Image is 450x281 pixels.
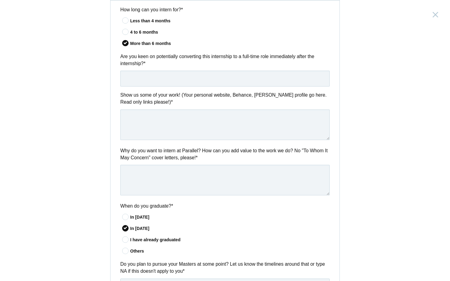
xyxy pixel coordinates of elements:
[120,91,330,106] label: Show us some of your work! (Your personal website, Behance, [PERSON_NAME] profile go here. Read o...
[120,147,330,161] label: Why do you want to intern at Parallel? How can you add value to the work we do? No "To Whom It Ma...
[130,40,330,47] div: More than 6 months
[120,6,330,13] label: How long can you intern for?
[130,29,330,35] div: 4 to 6 months
[130,214,330,220] div: In [DATE]
[130,18,330,24] div: Less than 4 months
[120,261,330,275] label: Do you plan to pursue your Masters at some point? Let us know the timelines around that or type N...
[130,237,330,243] div: I have already graduated
[130,225,330,232] div: In [DATE]
[130,248,330,254] div: Others
[120,53,330,67] label: Are you keen on potentially converting this internship to a full-time role immediately after the ...
[120,202,330,209] label: When do you graduate?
